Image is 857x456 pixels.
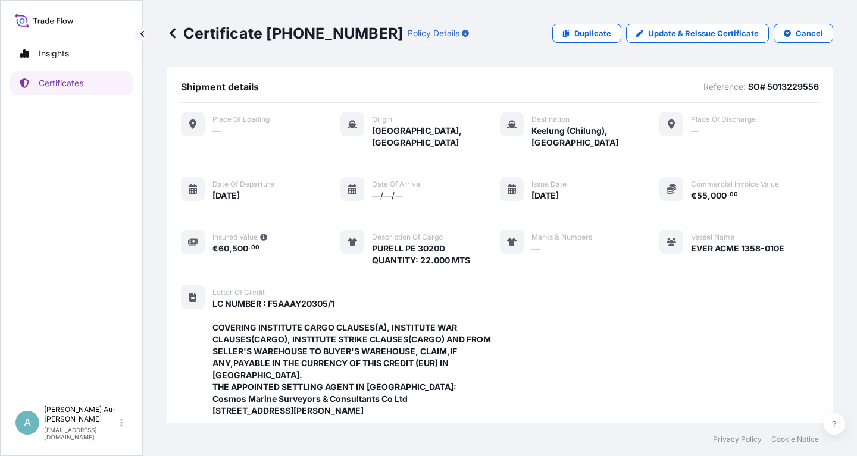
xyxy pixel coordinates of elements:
span: . [727,193,729,197]
span: 000 [711,191,727,200]
span: Keelung (Chilung), [GEOGRAPHIC_DATA] [531,125,659,149]
span: Description of cargo [372,232,443,242]
span: Destination [531,115,570,124]
span: Insured Value [212,232,258,242]
p: [EMAIL_ADDRESS][DOMAIN_NAME] [44,426,118,441]
a: Cookie Notice [771,435,819,444]
span: —/—/— [372,190,403,202]
span: [DATE] [531,190,559,202]
p: SO# 5013229556 [748,81,819,93]
span: Commercial Invoice Value [691,180,779,189]
span: EVER ACME 1358-010E [691,243,784,254]
span: A [24,417,31,429]
p: Certificates [39,77,83,89]
span: Place of discharge [691,115,756,124]
p: Reference: [703,81,746,93]
p: Insights [39,48,69,59]
span: PURELL PE 3020D QUANTITY: 22.000 MTS [372,243,470,266]
span: — [212,125,221,137]
span: € [691,191,697,200]
a: Insights [10,42,133,65]
p: Policy Details [408,27,459,39]
span: Date of arrival [372,180,422,189]
button: Cancel [774,24,833,43]
p: [PERSON_NAME] Au-[PERSON_NAME] [44,405,118,424]
span: Place of Loading [212,115,270,124]
p: Duplicate [574,27,611,39]
span: LC NUMBER : F5AAAY20305/1 COVERING INSTITUTE CARGO CLAUSES(A), INSTITUTE WAR CLAUSES(CARGO), INST... [212,298,500,452]
span: Date of departure [212,180,274,189]
span: Issue Date [531,180,567,189]
span: , [708,191,711,200]
span: 00 [251,246,259,250]
span: — [531,243,540,254]
span: . [249,246,251,250]
span: Origin [372,115,392,124]
span: € [212,244,218,253]
span: [GEOGRAPHIC_DATA], [GEOGRAPHIC_DATA] [372,125,500,149]
p: Certificate [PHONE_NUMBER] [167,24,403,43]
span: 500 [232,244,248,253]
span: Vessel Name [691,232,734,242]
a: Update & Reissue Certificate [626,24,769,43]
a: Certificates [10,71,133,95]
span: 60 [218,244,229,253]
p: Cancel [796,27,823,39]
span: 55 [697,191,708,200]
a: Privacy Policy [713,435,762,444]
span: 00 [730,193,738,197]
span: , [229,244,232,253]
p: Update & Reissue Certificate [648,27,759,39]
span: Shipment details [181,81,259,93]
span: Letter of Credit [212,288,265,297]
span: Marks & Numbers [531,232,592,242]
span: [DATE] [212,190,240,202]
a: Duplicate [552,24,621,43]
span: — [691,125,699,137]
